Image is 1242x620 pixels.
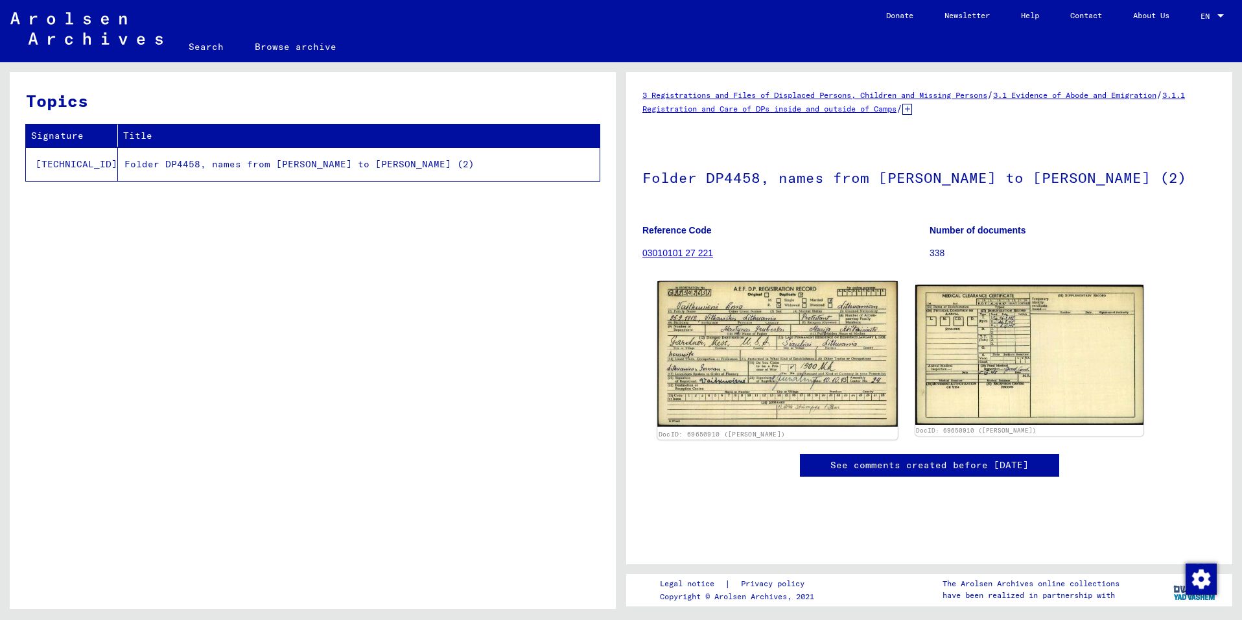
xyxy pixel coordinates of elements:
b: Number of documents [930,225,1026,235]
a: See comments created before [DATE] [830,459,1029,472]
a: DocID: 69650910 ([PERSON_NAME]) [916,427,1037,434]
p: have been realized in partnership with [943,590,1119,601]
td: [TECHNICAL_ID] [26,147,118,181]
a: Legal notice [660,577,725,591]
a: 3.1 Evidence of Abode and Emigration [993,90,1156,100]
span: / [987,89,993,101]
a: DocID: 69650910 ([PERSON_NAME]) [659,430,785,438]
a: Privacy policy [731,577,820,591]
b: Reference Code [642,225,712,235]
h3: Topics [26,88,599,113]
p: The Arolsen Archives online collections [943,578,1119,590]
td: Folder DP4458, names from [PERSON_NAME] to [PERSON_NAME] (2) [118,147,600,181]
img: Change consent [1186,564,1217,595]
th: Title [118,125,600,147]
h1: Folder DP4458, names from [PERSON_NAME] to [PERSON_NAME] (2) [642,148,1216,205]
img: 001.jpg [657,281,897,427]
span: / [896,102,902,114]
p: 338 [930,246,1216,260]
img: Arolsen_neg.svg [10,12,163,45]
img: yv_logo.png [1171,573,1219,606]
a: Browse archive [239,31,352,62]
img: 002.jpg [915,285,1144,425]
th: Signature [26,125,118,147]
p: Copyright © Arolsen Archives, 2021 [660,591,820,602]
a: 3 Registrations and Files of Displaced Persons, Children and Missing Persons [642,90,987,100]
a: 03010101 27 221 [642,248,713,258]
div: | [660,577,820,591]
span: EN [1201,12,1215,21]
span: / [1156,89,1162,101]
a: Search [173,31,239,62]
